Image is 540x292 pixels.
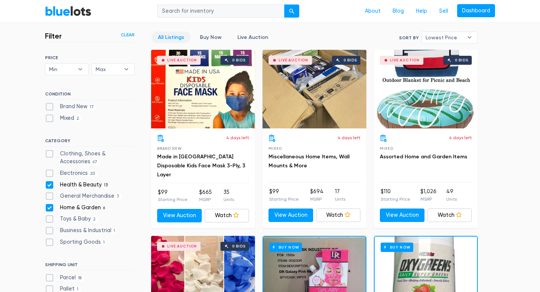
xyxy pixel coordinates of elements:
h3: Filter [45,31,62,40]
a: Watch [205,209,249,222]
div: Live Auction [390,58,420,62]
a: Help [410,4,433,18]
div: 0 bids [232,58,246,62]
a: Clear [121,31,135,38]
span: Max [96,64,120,75]
span: Mixed [380,146,393,150]
a: View Auction [268,209,313,222]
a: Miscellaneous Home Items, Wall Mounts & More [268,153,349,169]
span: 13 [102,182,110,188]
a: All Listings [151,31,190,43]
a: Buy Now [193,31,228,43]
a: Live Auction 0 bids [151,50,255,128]
label: Clothing, Shoes & Accessories [45,150,135,166]
div: 0 bids [232,244,246,248]
li: $1,026 [420,188,436,203]
span: 6 [101,205,108,211]
a: Live Auction [231,31,274,43]
h6: SHIPPING UNIT [45,262,135,270]
h6: Buy Now [269,243,302,252]
p: 4 days left [226,134,249,141]
p: Units [335,196,345,203]
span: 67 [90,159,100,165]
li: 49 [446,188,457,203]
li: $110 [381,188,410,203]
p: Units [223,196,234,203]
span: 2 [74,116,82,122]
h6: CATEGORY [45,138,135,146]
p: 4 days left [337,134,360,141]
a: BlueLots [45,6,91,16]
h6: PRICE [45,55,135,60]
a: Sell [433,4,454,18]
p: Starting Price [381,196,410,203]
a: Live Auction 0 bids [262,50,366,128]
span: Brand New [157,146,181,150]
li: 35 [223,188,234,203]
div: Live Auction [279,58,308,62]
a: View Auction [380,209,424,222]
label: Sporting Goods [45,238,107,246]
label: Business & Industrial [45,226,118,235]
label: Home & Garden [45,204,108,212]
a: About [359,4,387,18]
a: Blog [387,4,410,18]
label: Parcel [45,274,84,282]
label: Sort By [399,34,418,41]
p: Starting Price [158,196,187,203]
p: Units [446,196,457,203]
span: Mixed [268,146,282,150]
p: Starting Price [269,196,299,203]
a: Live Auction 0 bids [374,50,478,128]
span: 1 [111,228,118,234]
span: 1 [101,240,107,246]
b: ▾ [462,32,477,43]
p: 4 days left [449,134,472,141]
span: 2 [91,217,98,223]
p: MSRP [420,196,436,203]
span: 20 [88,171,97,177]
label: Brand New [45,103,96,111]
label: Health & Beauty [45,181,110,189]
li: $99 [269,188,299,203]
span: 18 [76,275,84,281]
p: MSRP [310,196,324,203]
li: $665 [199,188,212,203]
label: General Merchandise [45,192,122,200]
a: Made in [GEOGRAPHIC_DATA] Disposable Kids Face Mask 3-Ply, 3 Layer [157,153,245,178]
a: Watch [316,209,361,222]
b: ▾ [118,64,134,75]
label: Electronics [45,169,97,177]
div: 0 bids [343,58,357,62]
a: Dashboard [457,4,495,18]
span: Lowest Price [426,32,463,43]
h6: CONDITION [45,91,135,100]
a: View Auction [157,209,202,222]
li: $99 [158,188,187,203]
label: Mixed [45,114,82,122]
a: Assorted Home and Garden Items [380,153,467,160]
span: Min [49,64,74,75]
h6: Buy Now [381,243,413,252]
li: 17 [335,188,345,203]
li: $694 [310,188,324,203]
div: 0 bids [455,58,468,62]
div: Live Auction [167,58,197,62]
p: MSRP [199,196,212,203]
span: 17 [87,104,96,110]
input: Search for inventory [157,4,285,18]
div: Live Auction [167,244,197,248]
span: 7 [114,194,122,200]
b: ▾ [72,64,88,75]
label: Toys & Baby [45,215,98,223]
a: Watch [427,209,472,222]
